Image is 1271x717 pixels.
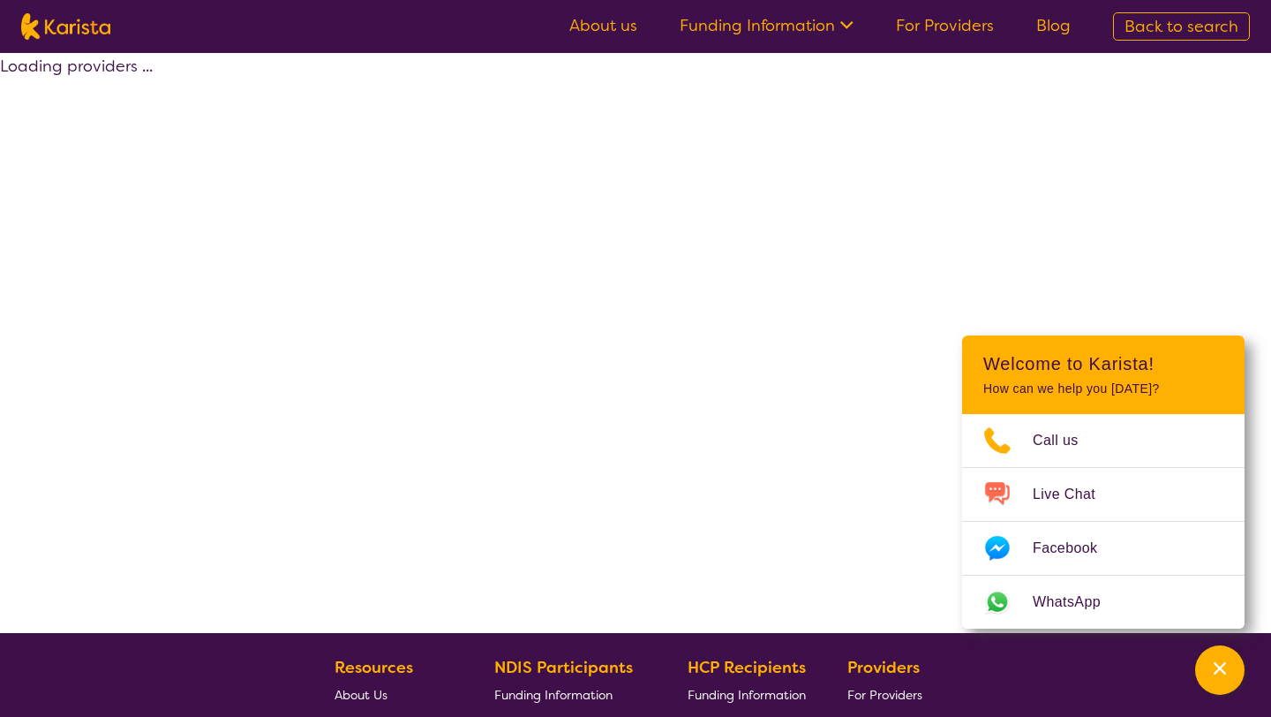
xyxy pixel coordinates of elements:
a: For Providers [896,15,994,36]
h2: Welcome to Karista! [983,353,1223,374]
span: Funding Information [688,687,806,703]
span: About Us [335,687,387,703]
a: For Providers [847,681,929,708]
b: Providers [847,657,920,678]
img: Karista logo [21,13,110,40]
span: Call us [1033,427,1100,454]
a: Blog [1036,15,1071,36]
a: Funding Information [494,681,646,708]
a: About us [569,15,637,36]
b: HCP Recipients [688,657,806,678]
a: About Us [335,681,453,708]
p: How can we help you [DATE]? [983,381,1223,396]
span: Funding Information [494,687,613,703]
span: For Providers [847,687,922,703]
button: Channel Menu [1195,645,1245,695]
span: Live Chat [1033,481,1117,508]
a: Funding Information [680,15,854,36]
span: Back to search [1124,16,1238,37]
b: Resources [335,657,413,678]
span: Facebook [1033,535,1118,562]
a: Funding Information [688,681,806,708]
a: Web link opens in a new tab. [962,576,1245,629]
span: WhatsApp [1033,589,1122,615]
b: NDIS Participants [494,657,633,678]
div: Channel Menu [962,336,1245,629]
a: Back to search [1113,12,1250,41]
ul: Choose channel [962,414,1245,629]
